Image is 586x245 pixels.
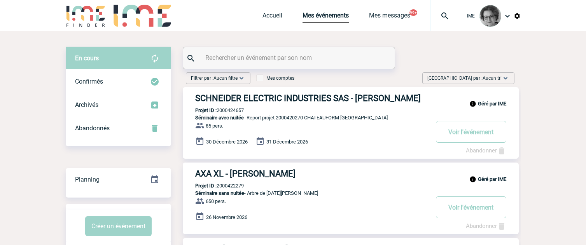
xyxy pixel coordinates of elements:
a: Planning [66,168,171,191]
input: Rechercher un événement par son nom [203,52,376,63]
div: Retrouvez ici tous les événements que vous avez décidé d'archiver [66,93,171,117]
img: 101028-0.jpg [479,5,501,27]
b: Géré par IME [478,176,506,182]
a: SCHNEIDER ELECTRIC INDUSTRIES SAS - [PERSON_NAME] [183,93,519,103]
span: Planning [75,176,100,183]
a: Mes messages [369,12,410,23]
p: 2000422279 [183,183,244,189]
span: Séminaire avec nuitée [195,115,244,121]
button: 99+ [409,9,417,16]
div: Retrouvez ici tous vos événements annulés [66,117,171,140]
b: Projet ID : [195,183,217,189]
img: IME-Finder [66,5,106,27]
span: [GEOGRAPHIC_DATA] par : [427,74,502,82]
b: Géré par IME [478,101,506,107]
h3: AXA XL - [PERSON_NAME] [195,169,429,178]
button: Voir l'événement [436,196,506,218]
span: Aucun filtre [213,75,238,81]
a: Abandonner [466,147,506,154]
h3: SCHNEIDER ELECTRIC INDUSTRIES SAS - [PERSON_NAME] [195,93,429,103]
span: IME [467,13,475,19]
a: Accueil [262,12,282,23]
button: Créer un événement [85,216,152,236]
span: En cours [75,54,99,62]
span: Filtrer par : [191,74,238,82]
span: Séminaire sans nuitée [195,190,244,196]
p: - Report projet 2000420270 CHATEAUFORM [GEOGRAPHIC_DATA] [183,115,429,121]
p: - Arbre de [DATE][PERSON_NAME] [183,190,429,196]
span: 650 pers. [206,198,226,204]
img: info_black_24dp.svg [469,100,476,107]
img: baseline_expand_more_white_24dp-b.png [238,74,245,82]
a: Mes événements [303,12,349,23]
p: 2000424657 [183,107,244,113]
span: 30 Décembre 2026 [206,139,248,145]
div: Retrouvez ici tous vos événements organisés par date et état d'avancement [66,168,171,191]
span: 85 pers. [206,123,223,129]
span: Abandonnés [75,124,110,132]
div: Retrouvez ici tous vos évènements avant confirmation [66,47,171,70]
span: Archivés [75,101,98,108]
span: 31 Décembre 2026 [266,139,308,145]
b: Projet ID : [195,107,217,113]
button: Voir l'événement [436,121,506,143]
span: Aucun tri [483,75,502,81]
span: Confirmés [75,78,103,85]
a: Abandonner [466,222,506,229]
img: info_black_24dp.svg [469,176,476,183]
label: Mes comptes [257,75,294,81]
img: baseline_expand_more_white_24dp-b.png [502,74,509,82]
span: 26 Novembre 2026 [206,214,247,220]
a: AXA XL - [PERSON_NAME] [183,169,519,178]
